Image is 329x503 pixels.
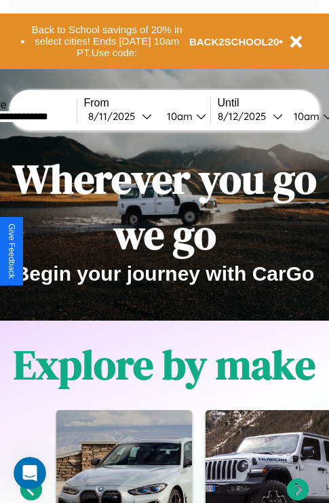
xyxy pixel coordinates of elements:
[218,110,273,123] div: 8 / 12 / 2025
[160,110,196,123] div: 10am
[189,36,279,47] b: BACK2SCHOOL20
[88,110,142,123] div: 8 / 11 / 2025
[156,109,210,123] button: 10am
[7,224,16,279] div: Give Feedback
[25,20,189,62] button: Back to School savings of 20% in select cities! Ends [DATE] 10am PT.Use code:
[287,110,323,123] div: 10am
[14,457,46,489] iframe: Intercom live chat
[84,97,210,109] label: From
[14,337,315,393] h1: Explore by make
[84,109,156,123] button: 8/11/2025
